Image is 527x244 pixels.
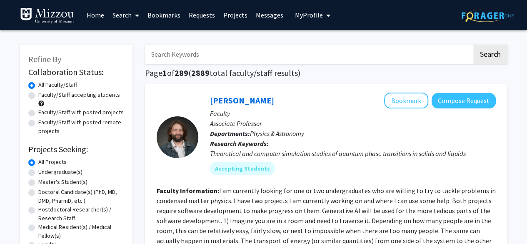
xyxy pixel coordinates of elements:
[28,144,124,154] h2: Projects Seeking:
[175,68,188,78] span: 289
[157,186,219,195] b: Faculty Information:
[6,206,35,238] iframe: Chat
[38,178,87,186] label: Master's Student(s)
[162,68,167,78] span: 1
[210,148,496,158] div: Theoretical and computer simulation studies of quantum phase transitions in solids and liquids
[384,93,428,108] button: Add Wouter Montfrooij to Bookmarks
[432,93,496,108] button: Compose Request to Wouter Montfrooij
[38,80,77,89] label: All Faculty/Staff
[145,45,472,64] input: Search Keywords
[38,205,124,223] label: Postdoctoral Researcher(s) / Research Staff
[252,0,287,30] a: Messages
[38,118,124,136] label: Faculty/Staff with posted remote projects
[210,108,496,118] p: Faculty
[210,129,250,138] b: Departments:
[210,118,496,128] p: Associate Professor
[28,67,124,77] h2: Collaboration Status:
[38,108,124,117] label: Faculty/Staff with posted projects
[462,9,514,22] img: ForagerOne Logo
[38,158,67,166] label: All Projects
[210,139,269,148] b: Research Keywords:
[219,0,252,30] a: Projects
[185,0,219,30] a: Requests
[145,68,507,78] h1: Page of ( total faculty/staff results)
[210,95,274,106] a: [PERSON_NAME]
[38,168,82,176] label: Undergraduate(s)
[191,68,210,78] span: 2889
[210,162,275,175] mat-chip: Accepting Students
[473,45,507,64] button: Search
[20,8,74,24] img: University of Missouri Logo
[250,129,304,138] span: Physics & Astronomy
[143,0,185,30] a: Bookmarks
[82,0,108,30] a: Home
[108,0,143,30] a: Search
[295,11,323,19] span: My Profile
[38,91,120,99] label: Faculty/Staff accepting students
[28,54,61,64] span: Refine By
[38,188,124,205] label: Doctoral Candidate(s) (PhD, MD, DMD, PharmD, etc.)
[38,223,124,240] label: Medical Resident(s) / Medical Fellow(s)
